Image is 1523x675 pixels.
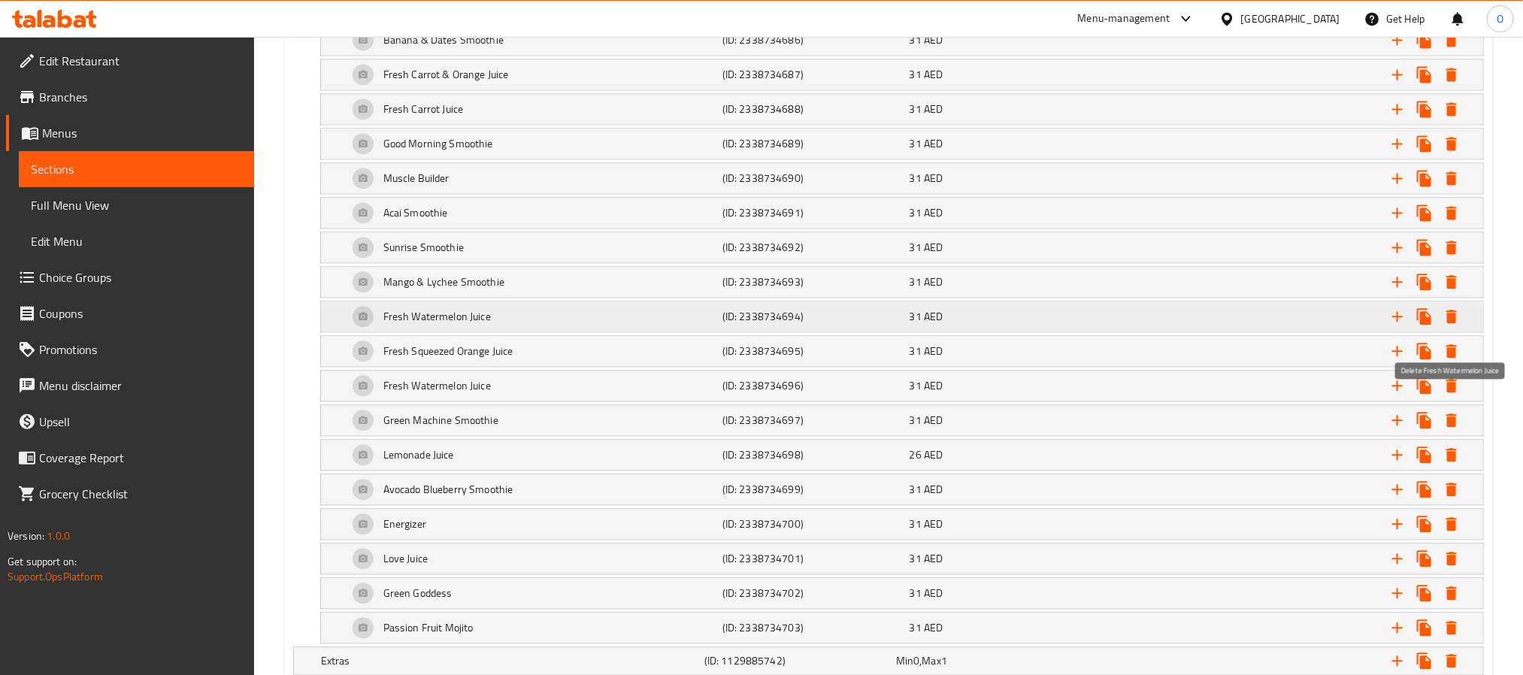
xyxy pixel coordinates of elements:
[896,653,1082,668] div: ,
[722,136,904,151] h5: (ID: 2338734689)
[910,134,922,153] span: 31
[924,168,943,188] span: AED
[1078,10,1170,28] div: Menu-management
[1497,11,1503,27] span: O
[1411,199,1438,226] button: Clone new choice
[1438,580,1465,607] button: Delete Green Goddess
[910,168,922,188] span: 31
[1384,165,1411,192] button: Add new choice
[321,94,1483,124] div: Expand
[1384,476,1411,503] button: Add new choice
[321,232,1483,262] div: Expand
[924,549,943,568] span: AED
[1411,165,1438,192] button: Clone new choice
[1411,614,1438,641] button: Clone new choice
[1438,614,1465,641] button: Delete Passion Fruit Mojito
[722,101,904,117] h5: (ID: 2338734688)
[383,516,426,531] h5: Energizer
[1438,61,1465,88] button: Delete Fresh Carrot & Orange Juice
[924,272,943,292] span: AED
[1438,234,1465,261] button: Delete Sunrise Smoothie
[910,376,922,395] span: 31
[1241,11,1340,27] div: [GEOGRAPHIC_DATA]
[1411,234,1438,261] button: Clone new choice
[924,514,943,534] span: AED
[722,171,904,186] h5: (ID: 2338734690)
[321,578,1483,608] div: Expand
[39,341,242,359] span: Promotions
[910,583,922,603] span: 31
[6,476,254,512] a: Grocery Checklist
[941,651,947,670] span: 1
[896,651,913,670] span: Min
[321,543,1483,574] div: Expand
[6,115,254,151] a: Menus
[722,551,904,566] h5: (ID: 2338734701)
[1384,268,1411,295] button: Add new choice
[47,526,70,546] span: 1.0.0
[31,196,242,214] span: Full Menu View
[1411,580,1438,607] button: Clone new choice
[39,449,242,467] span: Coverage Report
[910,203,922,222] span: 31
[1384,61,1411,88] button: Add new choice
[722,274,904,289] h5: (ID: 2338734693)
[383,447,454,462] h5: Lemonade Juice
[1438,407,1465,434] button: Delete Green Machine Smoothie
[1411,61,1438,88] button: Clone new choice
[6,79,254,115] a: Branches
[704,653,890,668] h5: (ID: 1129885742)
[910,618,922,637] span: 31
[1438,372,1465,399] button: Delete Fresh Watermelon Juice
[910,549,922,568] span: 31
[6,259,254,295] a: Choice Groups
[1384,372,1411,399] button: Add new choice
[924,376,943,395] span: AED
[1384,26,1411,53] button: Add new choice
[1411,476,1438,503] button: Clone new choice
[39,268,242,286] span: Choice Groups
[321,59,1483,89] div: Expand
[321,653,698,668] h5: Extras
[1384,303,1411,330] button: Add new choice
[383,32,504,47] h5: Banana & Dates Smoothie
[1384,199,1411,226] button: Add new choice
[1411,441,1438,468] button: Clone new choice
[910,238,922,257] span: 31
[6,404,254,440] a: Upsell
[910,514,922,534] span: 31
[722,240,904,255] h5: (ID: 2338734692)
[1438,545,1465,572] button: Delete Love Juice
[722,344,904,359] h5: (ID: 2338734695)
[910,30,922,50] span: 31
[39,413,242,431] span: Upsell
[722,620,904,635] h5: (ID: 2338734703)
[19,187,254,223] a: Full Menu View
[722,413,904,428] h5: (ID: 2338734697)
[383,482,513,497] h5: Avocado Blueberry Smoothie
[1438,510,1465,537] button: Delete Energizer
[321,509,1483,539] div: Expand
[1384,130,1411,157] button: Add new choice
[383,171,450,186] h5: Muscle Builder
[6,331,254,368] a: Promotions
[321,163,1483,193] div: Expand
[1438,130,1465,157] button: Delete Good Morning Smoothie
[924,618,943,637] span: AED
[722,482,904,497] h5: (ID: 2338734699)
[6,295,254,331] a: Coupons
[8,567,103,586] a: Support.OpsPlatform
[1438,441,1465,468] button: Delete Lemonade Juice
[383,309,491,324] h5: Fresh Watermelon Juice
[1438,268,1465,295] button: Delete Mango & Lychee Smoothie
[910,410,922,430] span: 31
[1384,545,1411,572] button: Add new choice
[1438,199,1465,226] button: Delete Acai Smoothie
[1384,580,1411,607] button: Add new choice
[1411,95,1438,123] button: Clone new choice
[924,307,943,326] span: AED
[1384,441,1411,468] button: Add new choice
[1384,234,1411,261] button: Add new choice
[1384,95,1411,123] button: Add new choice
[321,129,1483,159] div: Expand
